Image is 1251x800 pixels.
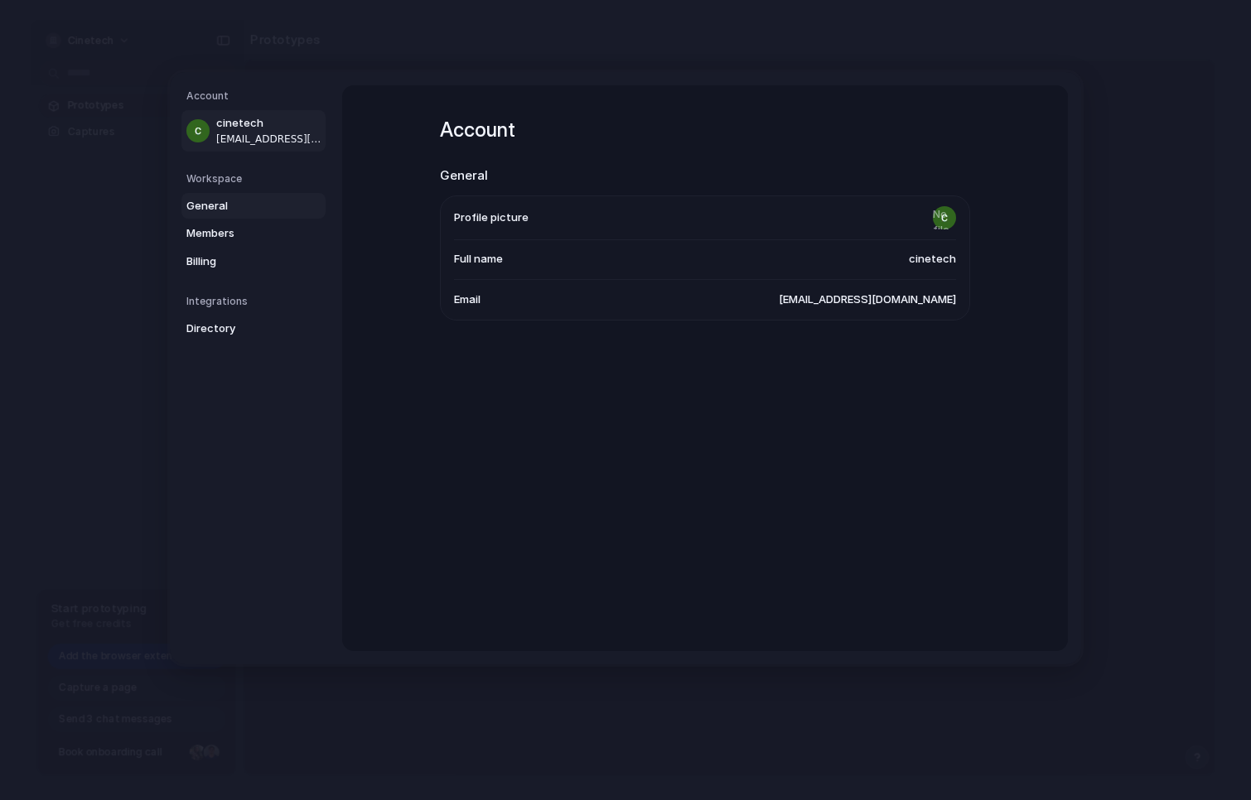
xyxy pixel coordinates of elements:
[186,225,292,242] span: Members
[440,115,970,145] h1: Account
[909,251,956,267] span: cinetech
[181,192,326,219] a: General
[181,248,326,274] a: Billing
[454,210,529,226] span: Profile picture
[779,292,956,308] span: [EMAIL_ADDRESS][DOMAIN_NAME]
[186,197,292,214] span: General
[216,115,322,132] span: cinetech
[186,320,292,337] span: Directory
[186,253,292,269] span: Billing
[181,220,326,247] a: Members
[440,166,970,186] h2: General
[186,171,326,186] h5: Workspace
[186,294,326,309] h5: Integrations
[181,316,326,342] a: Directory
[216,131,322,146] span: [EMAIL_ADDRESS][DOMAIN_NAME]
[454,251,503,267] span: Full name
[454,292,481,308] span: Email
[186,89,326,104] h5: Account
[181,110,326,152] a: cinetech[EMAIL_ADDRESS][DOMAIN_NAME]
